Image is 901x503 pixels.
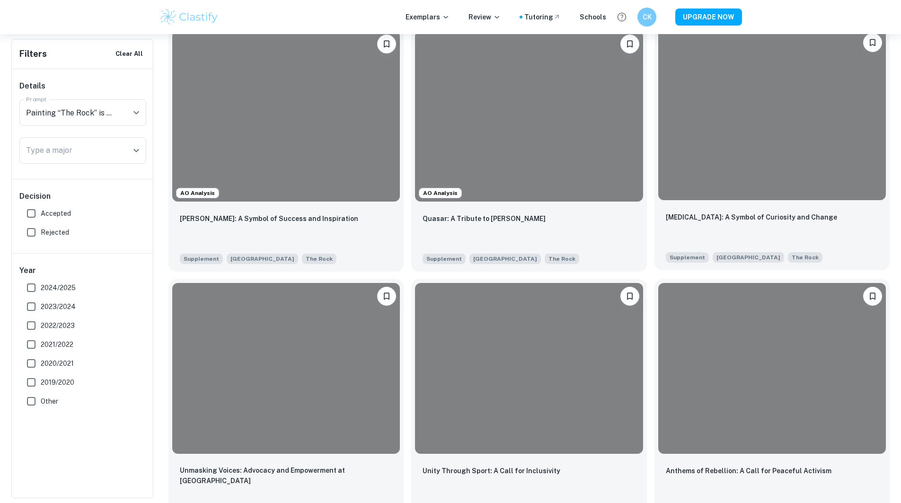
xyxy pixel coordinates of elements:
button: Help and Feedback [614,9,630,25]
button: CK [637,8,656,26]
span: AO Analysis [419,189,461,197]
p: Carbon Tetrachloride: A Symbol of Curiosity and Change [666,212,837,222]
a: AO AnalysisBookmarkReese Witherspoon: A Symbol of Success and InspirationSupplement[GEOGRAPHIC_DA... [168,27,404,272]
a: BookmarkCarbon Tetrachloride: A Symbol of Curiosity and ChangeSupplement[GEOGRAPHIC_DATA]Painting... [654,27,890,272]
button: Clear All [113,47,145,61]
h6: Decision [19,191,146,202]
span: The Rock [306,255,333,263]
span: Other [41,396,58,406]
span: Painting “The Rock” is a tradition at Northwestern that invites all forms of expression—students ... [788,251,822,263]
img: Clastify logo [159,8,219,26]
h6: Year [19,265,146,276]
a: AO AnalysisBookmarkQuasar: A Tribute to Cosmic WonderSupplement[GEOGRAPHIC_DATA]Painting “The Roc... [411,27,646,272]
p: Exemplars [406,12,450,22]
button: Bookmark [620,287,639,306]
span: Supplement [666,252,709,263]
span: [GEOGRAPHIC_DATA] [469,254,541,264]
span: Accepted [41,208,71,219]
a: Tutoring [524,12,561,22]
span: The Rock [792,253,819,262]
span: 2024/2025 [41,282,76,293]
p: Unity Through Sport: A Call for Inclusivity [423,466,560,476]
span: AO Analysis [177,189,219,197]
h6: Filters [19,47,47,61]
span: Painting “The Rock” is a tradition at Northwestern that invites all forms of expression—students ... [302,253,336,264]
span: Painting “The Rock” is a tradition at Northwestern that invites all forms of expression—students ... [545,253,579,264]
button: Bookmark [863,287,882,306]
p: Anthems of Rebellion: A Call for Peaceful Activism [666,466,831,476]
span: 2021/2022 [41,339,73,350]
span: [GEOGRAPHIC_DATA] [227,254,298,264]
h6: Details [19,80,146,92]
span: 2022/2023 [41,320,75,331]
button: Bookmark [377,287,396,306]
span: Rejected [41,227,69,238]
button: UPGRADE NOW [675,9,742,26]
a: Schools [580,12,606,22]
h6: CK [642,12,653,22]
label: Prompt [26,95,47,103]
p: Unmasking Voices: Advocacy and Empowerment at Northwestern [180,465,392,486]
span: Supplement [423,254,466,264]
p: Quasar: A Tribute to Cosmic Wonder [423,213,546,224]
p: Review [468,12,501,22]
span: 2023/2024 [41,301,76,312]
span: [GEOGRAPHIC_DATA] [713,252,784,263]
button: Bookmark [863,33,882,52]
span: The Rock [548,255,575,263]
p: Reese Witherspoon: A Symbol of Success and Inspiration [180,213,358,224]
button: Bookmark [377,35,396,53]
button: Open [130,106,143,119]
span: 2020/2021 [41,358,74,369]
span: Supplement [180,254,223,264]
span: 2019/2020 [41,377,74,388]
button: Open [130,144,143,157]
button: Bookmark [620,35,639,53]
